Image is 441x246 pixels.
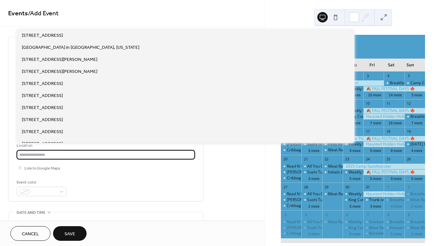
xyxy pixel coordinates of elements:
[363,86,425,92] div: 🍂 FALL FESTIVAL DAYS 🍁
[301,225,322,231] div: Sushi Tuesdays!
[307,164,346,169] div: All You Can Eat Tacos
[324,157,329,162] div: 22
[10,226,50,241] button: Cancel
[407,74,411,78] div: 5
[382,59,401,72] div: Sat
[347,203,363,209] button: 5 more
[345,212,350,217] div: 6
[386,101,391,106] div: 11
[22,104,63,111] span: [STREET_ADDRESS]
[109,220,127,227] div: End date
[390,197,433,203] div: Breakfast at Sunshine’s!
[287,147,386,153] div: Cribbage Doubles League at [PERSON_NAME] Brewery
[328,170,402,175] div: Initials Game Live [Roundhouse Brewery]
[307,170,336,175] div: Sushi Tuesdays!
[407,157,411,162] div: 26
[24,165,60,172] span: Link to Google Maps
[22,231,39,238] span: Cancel
[363,219,384,225] div: Smoked Rib Fridays!
[386,212,391,217] div: 8
[363,191,405,197] div: Haunted Hidden Hollows – “The Carnival”
[384,225,404,231] div: Annual Hunting Opener Shopping Block Party
[369,225,435,231] div: Meat Raffle at [GEOGRAPHIC_DATA]
[363,136,425,142] div: 🍂 FALL FESTIVAL DAYS 🍁
[281,175,301,181] div: Cribbage Doubles League at Jack Pine Brewery
[307,142,336,147] div: Sushi Tuesdays!
[322,147,343,153] div: Meat Raffle at Lucky's Tavern
[306,175,322,181] button: 3 more
[22,32,63,39] span: [STREET_ADDRESS]
[349,197,403,203] div: King Cut Prime Rib at Freddy's
[287,164,333,169] div: Read N Play Every [DATE]
[390,219,433,225] div: Breakfast at Sunshine’s!
[22,44,139,51] span: [GEOGRAPHIC_DATA] in [GEOGRAPHIC_DATA], [US_STATE]
[365,74,370,78] div: 3
[287,197,361,203] div: [PERSON_NAME] Mondays at Sunshine's!
[322,170,343,175] div: Initials Game Live [Roundhouse Brewery]
[349,219,416,225] div: Weekly Family Story Time: Thursdays
[407,101,411,106] div: 12
[386,184,391,189] div: 1
[347,175,363,181] button: 5 more
[343,142,363,147] div: Weekly Family Story Time: Thursdays
[388,203,404,209] button: 4 more
[363,59,382,72] div: Fri
[287,170,361,175] div: [PERSON_NAME] Mondays at Sunshine's!
[287,142,361,147] div: [PERSON_NAME] Mondays at Sunshine's!
[405,114,425,119] div: Breakfast at Sunshine’s!
[345,184,350,189] div: 30
[386,92,404,97] button: 14 more
[17,220,37,227] div: Start date
[349,225,403,231] div: King Cut Prime Rib at Freddy's
[283,184,288,189] div: 27
[365,212,370,217] div: 7
[384,80,404,86] div: Breakfast at Sunshine’s!
[307,225,336,231] div: Sushi Tuesdays!
[365,157,370,162] div: 24
[328,164,394,169] div: Meat Raffle at [GEOGRAPHIC_DATA]
[388,175,404,181] button: 9 more
[365,129,370,134] div: 17
[369,197,407,203] div: Trunk or Treat Party!
[22,116,63,123] span: [STREET_ADDRESS]
[28,7,59,20] span: / Add Event
[386,120,404,125] button: 16 more
[287,175,386,181] div: Cribbage Doubles League at [PERSON_NAME] Brewery
[343,170,363,175] div: Weekly Family Story Time: Thursdays
[401,59,420,72] div: Sun
[287,203,386,209] div: Cribbage Doubles League at [PERSON_NAME] Brewery
[301,164,322,169] div: All You Can Eat Tacos
[363,170,425,175] div: 🍂 FALL FESTIVAL DAYS 🍁
[281,147,301,153] div: Cribbage Doubles League at Jack Pine Brewery
[306,203,322,209] button: 2 more
[349,191,416,197] div: Weekly Family Story Time: Thursdays
[281,231,301,236] div: Cribbage Doubles League at Jack Pine Brewery
[405,197,425,203] div: Meat Raffle at Snarky Loon Brewing
[388,231,404,236] button: 5 more
[386,157,391,162] div: 25
[363,114,405,119] div: Haunted Hidden Hollows – “The Carnival”
[287,231,386,236] div: Cribbage Doubles League at [PERSON_NAME] Brewery
[281,225,301,231] div: Margarita Mondays at Sunshine's!
[301,219,322,225] div: All You Can Eat Tacos
[8,7,28,20] a: Events
[281,203,301,209] div: Cribbage Doubles League at Jack Pine Brewery
[281,170,301,175] div: Margarita Mondays at Sunshine's!
[409,175,425,181] button: 5 more
[306,147,322,153] button: 3 more
[301,170,322,175] div: Sushi Tuesdays!
[322,142,343,147] div: Pints for a Purpose – HOPE
[405,225,425,231] div: Meat Raffle at Snarky Loon Brewing
[53,226,87,241] button: Save
[367,203,384,209] button: 3 more
[287,219,333,225] div: Read N Play Every [DATE]
[301,197,322,203] div: Sushi Tuesdays!
[307,197,336,203] div: Sushi Tuesdays!
[22,92,63,99] span: [STREET_ADDRESS]
[347,120,363,125] button: 7 more
[349,170,416,175] div: Weekly Family Story Time: Thursdays
[22,129,63,135] span: [STREET_ADDRESS]
[283,212,288,217] div: 3
[303,157,308,162] div: 21
[281,219,301,225] div: Read N Play Every Monday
